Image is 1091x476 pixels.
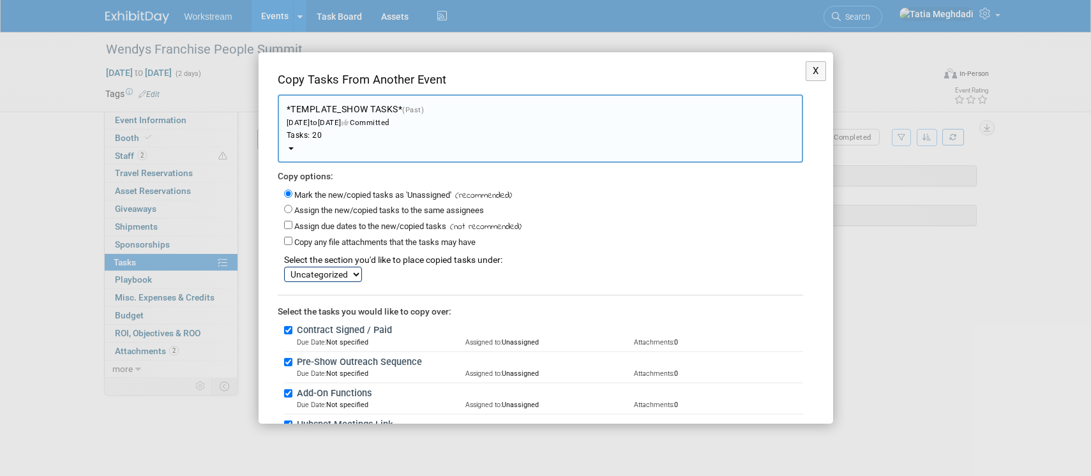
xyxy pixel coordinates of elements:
[634,369,674,378] span: Attachments:
[294,221,446,231] label: Assign due dates to the new/copied tasks
[297,338,326,346] span: Due Date:
[465,369,634,378] td: Unassigned
[278,295,803,318] div: Select the tasks you would like to copy over:
[310,118,318,127] span: to
[634,369,802,378] td: 0
[293,324,803,338] label: Contract Signed / Paid
[451,190,512,202] span: (recommended)
[297,400,465,410] td: Not specified
[294,205,484,215] label: Assign the new/copied tasks to the same assignees
[465,400,634,410] td: Unassigned
[287,104,794,141] span: *TEMPLATE_SHOW TASKS*
[297,338,465,347] td: Not specified
[465,338,634,347] td: Unassigned
[284,254,803,267] div: Select the section you'd like to place copied tasks under:
[293,418,803,432] label: Hubspot Meetings Link
[287,130,794,141] div: Tasks: 20
[634,338,802,347] td: 0
[278,71,803,94] div: Copy Tasks From Another Event
[293,355,803,369] label: Pre-Show Outreach Sequence
[634,400,802,410] td: 0
[465,401,502,409] span: Assigned to:
[634,401,674,409] span: Attachments:
[293,387,803,401] label: Add-On Functions
[294,190,451,200] label: Mark the new/copied tasks as 'Unassigned'
[465,369,502,378] span: Assigned to:
[634,338,674,346] span: Attachments:
[278,170,803,183] div: Copy options:
[297,369,465,378] td: Not specified
[297,369,326,378] span: Due Date:
[402,106,424,114] span: (Past)
[278,94,803,162] button: *TEMPLATE_SHOW TASKS*(Past)[DATE]to[DATE]CommittedTasks: 20
[297,401,326,409] span: Due Date:
[446,221,522,234] span: (not recommended)
[806,61,827,81] button: X
[465,338,502,346] span: Assigned to:
[294,237,476,247] label: Copy any file attachments that the tasks may have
